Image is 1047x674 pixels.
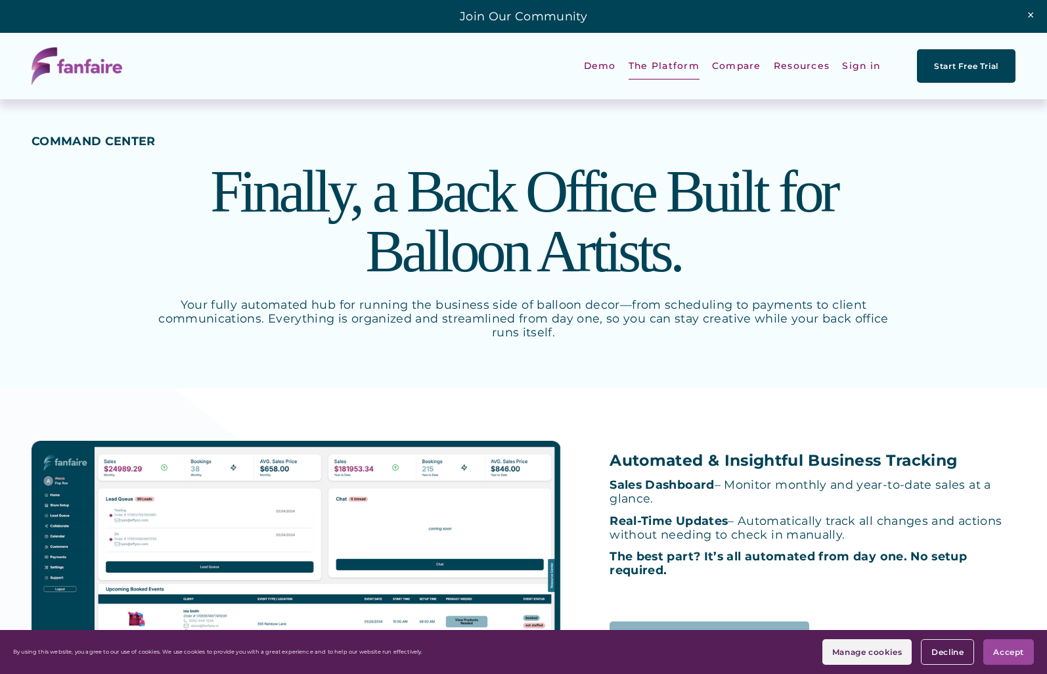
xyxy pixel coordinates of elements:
a: Start Free Trial [917,49,1015,83]
button: Accept [983,639,1034,665]
strong: Automated & Insightful Business Tracking [610,451,957,470]
a: folder dropdown [774,51,830,81]
strong: Real-Time Updates [610,514,728,528]
strong: The best part? It’s all automated from day one. No setup required. [610,549,970,577]
h2: Finally, a Back Office Built for Balloon Artists. [155,162,891,281]
a: Start Free Trial [610,621,809,671]
strong: COMMAND CENTER [32,134,156,148]
span: Decline [931,647,964,657]
a: Compare [712,51,761,81]
button: Manage cookies [822,639,912,665]
a: Sign in [842,51,880,81]
span: Resources [774,51,830,81]
strong: Sales Dashboard [610,478,714,491]
span: Manage cookies [832,647,902,657]
button: Decline [921,639,974,665]
img: fanfaire [32,47,122,85]
a: folder dropdown [629,51,700,81]
p: Your fully automated hub for running the business side of balloon decor—from scheduling to paymen... [155,298,891,340]
p: – Monitor monthly and year-to-date sales at a glance. [610,478,1015,506]
a: Demo [584,51,616,81]
p: – Automatically track all changes and actions without needing to check in manually. [610,514,1015,542]
span: Accept [993,647,1024,657]
span: The Platform [629,51,700,81]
